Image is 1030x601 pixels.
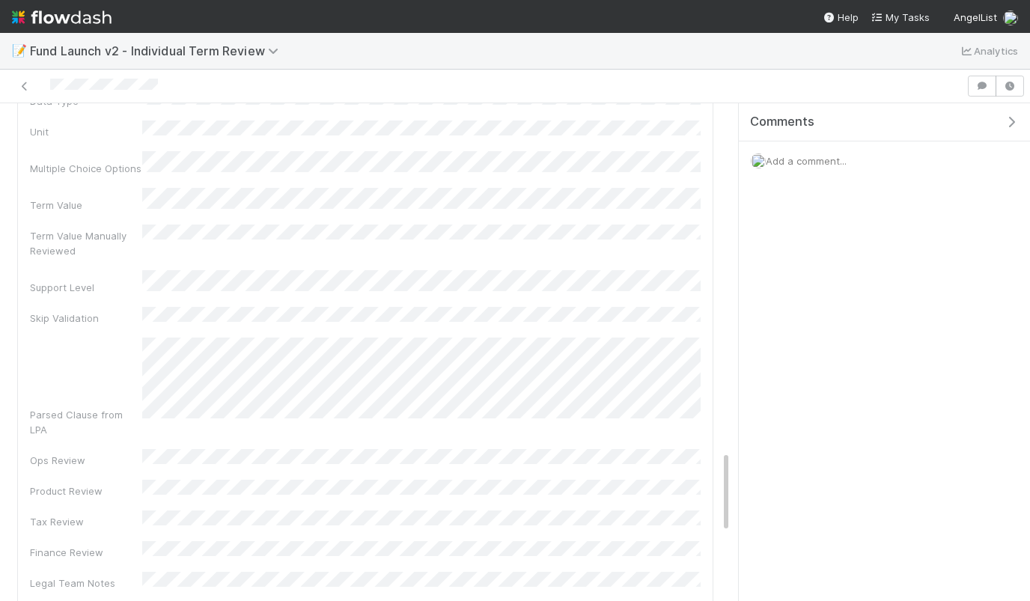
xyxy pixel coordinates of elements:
[12,4,112,30] img: logo-inverted-e16ddd16eac7371096b0.svg
[30,198,142,213] div: Term Value
[871,10,930,25] a: My Tasks
[823,10,859,25] div: Help
[30,124,142,139] div: Unit
[30,228,142,258] div: Term Value Manually Reviewed
[959,42,1018,60] a: Analytics
[30,161,142,176] div: Multiple Choice Options
[12,44,27,57] span: 📝
[766,155,847,167] span: Add a comment...
[751,153,766,168] img: avatar_d1f4bd1b-0b26-4d9b-b8ad-69b413583d95.png
[871,11,930,23] span: My Tasks
[30,280,142,295] div: Support Level
[30,483,142,498] div: Product Review
[30,43,286,58] span: Fund Launch v2 - Individual Term Review
[30,407,142,437] div: Parsed Clause from LPA
[1003,10,1018,25] img: avatar_d1f4bd1b-0b26-4d9b-b8ad-69b413583d95.png
[30,453,142,468] div: Ops Review
[30,311,142,326] div: Skip Validation
[750,115,814,129] span: Comments
[954,11,997,23] span: AngelList
[30,576,142,591] div: Legal Team Notes
[30,514,142,529] div: Tax Review
[30,545,142,560] div: Finance Review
